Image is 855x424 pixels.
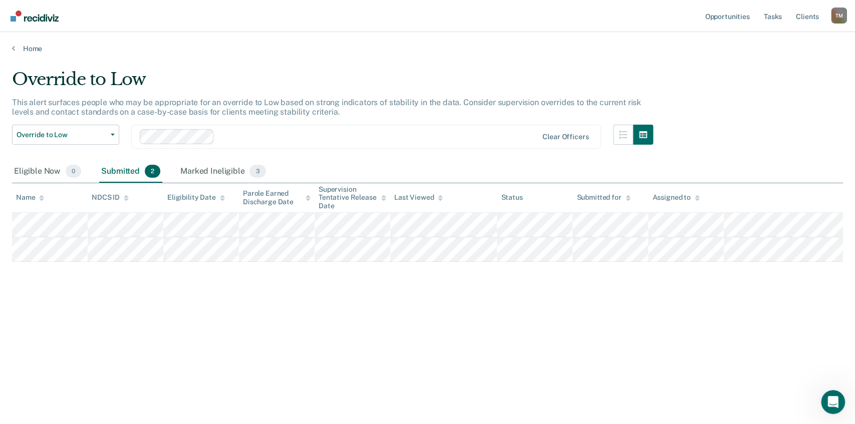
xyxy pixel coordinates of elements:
[99,161,162,183] div: Submitted2
[12,98,641,117] p: This alert surfaces people who may be appropriate for an override to Low based on strong indicato...
[652,193,699,202] div: Assigned to
[12,161,83,183] div: Eligible Now0
[831,8,847,24] div: T M
[12,44,843,53] a: Home
[12,69,653,98] div: Override to Low
[12,125,119,145] button: Override to Low
[542,133,589,141] div: Clear officers
[821,390,845,414] iframe: Intercom live chat
[178,161,268,183] div: Marked Ineligible3
[577,193,630,202] div: Submitted for
[145,165,160,178] span: 2
[394,193,443,202] div: Last Viewed
[831,8,847,24] button: Profile dropdown button
[17,131,107,139] span: Override to Low
[92,193,129,202] div: NDCS ID
[167,193,225,202] div: Eligibility Date
[16,193,44,202] div: Name
[66,165,81,178] span: 0
[249,165,265,178] span: 3
[11,11,59,22] img: Recidiviz
[501,193,522,202] div: Status
[319,185,386,210] div: Supervision Tentative Release Date
[243,189,311,206] div: Parole Earned Discharge Date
